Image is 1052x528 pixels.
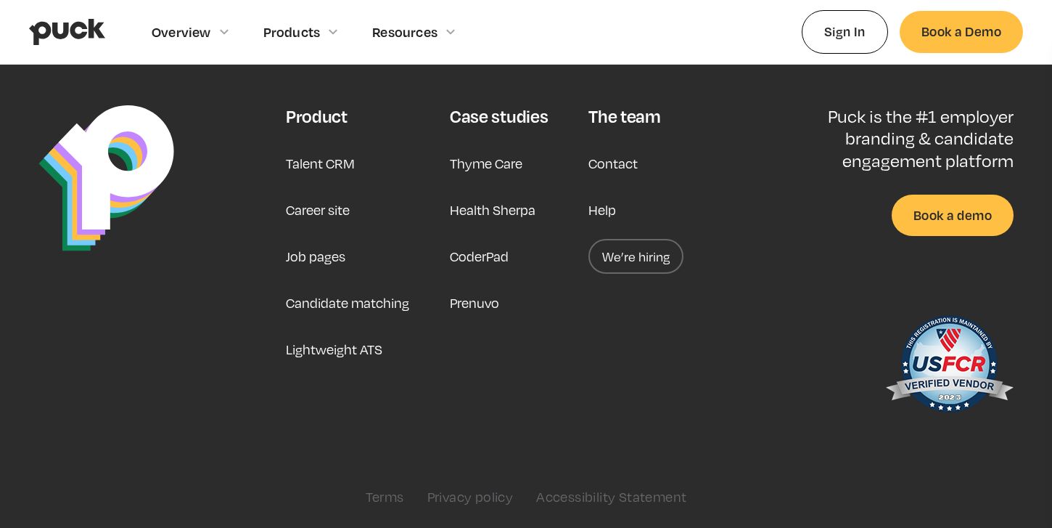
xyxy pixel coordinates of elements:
[372,24,437,40] div: Resources
[286,192,350,227] a: Career site
[152,24,211,40] div: Overview
[802,10,888,53] a: Sign In
[900,11,1023,52] a: Book a Demo
[286,239,345,274] a: Job pages
[884,309,1014,425] img: US Federal Contractor Registration System for Award Management Verified Vendor Seal
[38,105,174,251] img: Puck Logo
[588,146,638,181] a: Contact
[450,239,509,274] a: CoderPad
[536,489,686,505] a: Accessibility Statement
[286,146,355,181] a: Talent CRM
[781,105,1014,171] p: Puck is the #1 employer branding & candidate engagement platform
[588,192,616,227] a: Help
[366,489,404,505] a: Terms
[286,332,382,367] a: Lightweight ATS
[892,195,1014,236] a: Book a demo
[450,285,499,320] a: Prenuvo
[263,24,321,40] div: Products
[450,105,548,127] div: Case studies
[450,146,522,181] a: Thyme Care
[588,105,660,127] div: The team
[588,239,683,274] a: We’re hiring
[286,285,409,320] a: Candidate matching
[286,105,348,127] div: Product
[427,489,514,505] a: Privacy policy
[450,192,535,227] a: Health Sherpa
